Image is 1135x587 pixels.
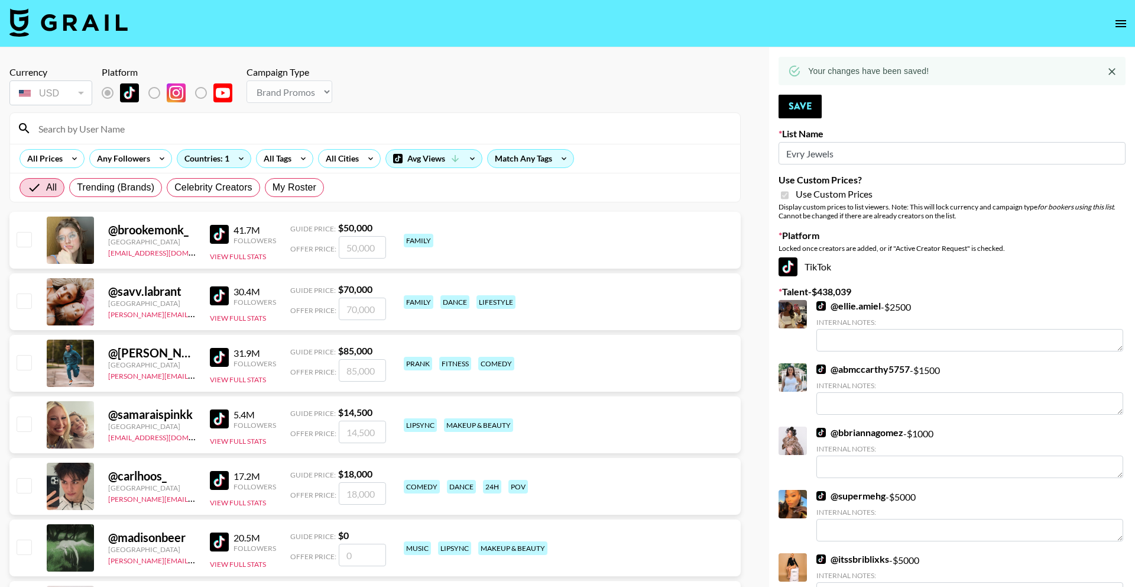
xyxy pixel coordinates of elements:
[290,491,336,499] span: Offer Price:
[488,150,573,167] div: Match Any Tags
[404,541,431,555] div: music
[210,314,266,322] button: View Full Stats
[120,83,139,102] img: TikTok
[108,431,227,442] a: [EMAIL_ADDRESS][DOMAIN_NAME]
[290,244,336,253] span: Offer Price:
[290,224,336,233] span: Guide Price:
[816,490,886,502] a: @supermehg
[9,78,92,108] div: Currency is locked to USD
[440,295,469,309] div: dance
[234,532,276,544] div: 20.5M
[12,83,90,104] div: USD
[779,286,1126,298] label: Talent - $ 438,039
[816,554,826,564] img: TikTok
[90,150,153,167] div: Any Followers
[816,300,1123,351] div: - $ 2500
[779,257,797,276] img: TikTok
[247,66,332,78] div: Campaign Type
[447,480,476,494] div: dance
[102,66,242,78] div: Platform
[339,421,386,443] input: 14,500
[290,429,336,438] span: Offer Price:
[108,284,196,299] div: @ savv.labrant
[290,409,336,418] span: Guide Price:
[108,299,196,308] div: [GEOGRAPHIC_DATA]
[290,532,336,541] span: Guide Price:
[508,480,528,494] div: pov
[108,554,283,565] a: [PERSON_NAME][EMAIL_ADDRESS][DOMAIN_NAME]
[816,363,910,375] a: @abmccarthy5757
[339,236,386,259] input: 50,000
[816,571,1123,580] div: Internal Notes:
[779,128,1126,140] label: List Name
[234,224,276,236] div: 41.7M
[338,283,372,295] strong: $ 70,000
[338,407,372,418] strong: $ 14,500
[338,345,372,356] strong: $ 85,000
[290,552,336,561] span: Offer Price:
[234,286,276,298] div: 30.4M
[439,357,471,370] div: fitness
[779,202,1126,220] div: Display custom prices to list viewers. Note: This will lock currency and campaign type . Cannot b...
[210,498,266,507] button: View Full Stats
[816,491,826,501] img: TikTok
[290,347,336,356] span: Guide Price:
[9,66,92,78] div: Currency
[210,225,229,244] img: TikTok
[339,359,386,382] input: 85,000
[210,409,229,428] img: TikTok
[404,418,437,432] div: lipsync
[339,482,386,505] input: 18,000
[478,357,514,370] div: comedy
[213,83,232,102] img: YouTube
[108,483,196,492] div: [GEOGRAPHIC_DATA]
[816,301,826,311] img: TikTok
[108,407,196,422] div: @ samaraispinkk
[1037,202,1114,211] em: for bookers using this list
[234,421,276,430] div: Followers
[167,83,186,102] img: Instagram
[1109,12,1133,36] button: open drawer
[210,252,266,261] button: View Full Stats
[816,508,1123,517] div: Internal Notes:
[108,346,196,360] div: @ [PERSON_NAME].[PERSON_NAME]
[108,222,196,237] div: @ brookemonk_
[816,318,1123,327] div: Internal Notes:
[1103,63,1121,80] button: Close
[234,347,276,359] div: 31.9M
[816,427,903,438] a: @bbriannagomez
[210,560,266,569] button: View Full Stats
[234,236,276,245] div: Followers
[234,409,276,421] div: 5.4M
[808,60,929,82] div: Your changes have been saved!
[108,530,196,545] div: @ madisonbeer
[444,418,513,432] div: makeup & beauty
[108,422,196,431] div: [GEOGRAPHIC_DATA]
[338,468,372,479] strong: $ 18,000
[404,295,433,309] div: family
[108,545,196,554] div: [GEOGRAPHIC_DATA]
[174,180,252,195] span: Celebrity Creators
[386,150,482,167] div: Avg Views
[779,244,1126,253] div: Locked once creators are added, or if "Active Creator Request" is checked.
[338,222,372,233] strong: $ 50,000
[404,234,433,247] div: family
[338,530,349,541] strong: $ 0
[210,533,229,551] img: TikTok
[816,365,826,374] img: TikTok
[234,470,276,482] div: 17.2M
[816,428,826,437] img: TikTok
[816,444,1123,453] div: Internal Notes:
[319,150,361,167] div: All Cities
[438,541,471,555] div: lipsync
[404,480,440,494] div: comedy
[257,150,294,167] div: All Tags
[234,298,276,307] div: Followers
[779,230,1126,241] label: Platform
[404,357,432,370] div: prank
[290,286,336,295] span: Guide Price:
[779,174,1126,186] label: Use Custom Prices?
[290,367,336,376] span: Offer Price:
[290,470,336,479] span: Guide Price:
[108,246,227,257] a: [EMAIL_ADDRESS][DOMAIN_NAME]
